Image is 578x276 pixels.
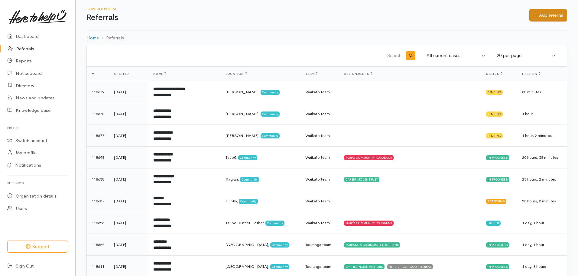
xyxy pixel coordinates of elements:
[305,155,334,161] div: Waikato team
[109,67,148,81] th: Created
[265,221,284,225] span: Community
[94,48,403,63] input: Search
[529,9,567,22] a: Add referral
[114,264,126,269] time: [DATE]
[114,198,126,204] time: [DATE]
[240,177,259,182] span: Community
[427,52,480,59] div: All current cases
[86,31,567,45] nav: breadcrumb
[305,111,334,117] div: Waikato team
[261,133,280,138] span: Community
[238,155,257,160] span: Community
[344,221,394,225] div: TAUPŌ COMMUNITY FOODBANK
[486,242,509,247] div: In progress
[114,133,126,138] time: [DATE]
[226,198,238,204] span: Huntly,
[522,111,533,116] span: 1 hour
[226,89,260,95] span: [PERSON_NAME],
[87,212,109,234] td: 118623
[226,133,260,138] span: [PERSON_NAME],
[305,198,334,204] div: Waikato team
[99,35,124,42] li: Referrals
[344,72,372,76] span: Assignments
[114,111,126,116] time: [DATE]
[114,89,126,95] time: [DATE]
[522,220,544,225] span: 1 day, 1 hour
[387,264,433,269] div: HTHU DIRECT FOOD REFERRAL
[305,133,334,139] div: Waikato team
[226,264,269,269] span: [GEOGRAPHIC_DATA],
[153,72,166,76] span: Name
[493,50,560,62] button: 20 per page
[87,67,109,81] th: #
[486,155,509,160] div: In progress
[305,176,334,182] div: Waikato team
[114,220,126,225] time: [DATE]
[7,241,68,253] button: Support
[486,72,502,76] span: Status
[522,242,544,247] span: 1 day, 1 hour
[486,177,509,182] div: In progress
[270,242,289,247] span: Community
[522,72,541,76] span: Lifespan
[305,242,334,248] div: Tauranga team
[522,198,556,204] span: 23 hours, 3 minutes
[86,13,529,22] h1: Referrals
[87,147,109,168] td: 118648
[423,50,489,62] button: All current cases
[486,264,509,269] div: In progress
[226,72,247,76] span: Location
[305,264,334,270] div: Tauranga team
[486,90,503,95] div: Pending
[486,133,503,138] div: Pending
[344,264,385,269] div: BAY FINANCIAL MENTORS
[7,179,68,187] h6: Settings
[486,199,506,204] div: Screening
[114,155,126,160] time: [DATE]
[239,199,258,204] span: Community
[226,220,265,225] span: Taupō District - other,
[7,124,68,132] h6: Profile
[87,168,109,190] td: 118638
[114,177,126,182] time: [DATE]
[226,155,237,160] span: Taupō,
[305,89,334,95] div: Waikato team
[522,264,546,269] span: 1 day, 3 hours
[497,52,550,59] div: 20 per page
[305,72,318,76] span: Team
[114,242,126,247] time: [DATE]
[344,155,394,160] div: TAUPŌ COMMUNITY FOODBANK
[226,111,260,116] span: [PERSON_NAME],
[86,7,529,11] h6: Provider Portal
[486,221,501,225] div: Paused
[305,220,334,226] div: Waikato team
[87,103,109,125] td: 118678
[522,155,558,160] span: 20 hours, 58 minutes
[226,177,239,182] span: Raglan,
[522,133,552,138] span: 1 hour, 2 minutes
[486,111,503,116] div: Pending
[226,242,269,247] span: [GEOGRAPHIC_DATA],
[344,242,400,247] div: TAURANGA COMMUNITY FOODBANK
[87,81,109,103] td: 118679
[87,125,109,147] td: 118677
[522,177,556,182] span: 23 hours, 2 minutes
[261,90,280,95] span: Community
[261,111,280,116] span: Community
[87,190,109,212] td: 118637
[344,177,379,182] div: CAREER MOVES TRUST
[270,264,289,269] span: Community
[87,234,109,256] td: 118622
[86,35,99,42] a: Home
[522,89,541,95] span: 58 minutes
